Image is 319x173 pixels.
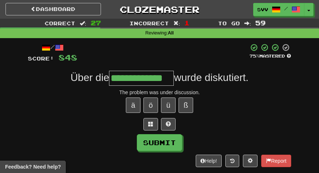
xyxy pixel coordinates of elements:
[173,21,180,26] span: :
[5,163,61,170] span: Open feedback widget
[126,97,140,113] button: ä
[71,72,109,83] span: Über die
[28,89,291,96] div: The problem was under discussion.
[45,20,75,26] span: Correct
[161,118,176,130] button: Single letter hint - you only get 1 per sentence and score half the points! alt+h
[5,3,101,15] a: Dashboard
[179,97,193,113] button: ß
[143,118,158,130] button: Switch sentence to multiple choice alt+p
[249,53,291,59] div: Mastered
[59,53,77,62] span: 848
[130,20,169,26] span: Incorrect
[225,155,239,167] button: Round history (alt+y)
[161,97,176,113] button: ü
[261,155,291,167] button: Report
[257,6,268,13] span: svv
[184,19,189,26] span: 1
[80,21,86,26] span: :
[112,3,207,16] a: Clozemaster
[284,6,288,11] span: /
[28,55,54,62] span: Score:
[244,21,251,26] span: :
[253,3,304,16] a: svv /
[28,43,77,52] div: /
[218,20,240,26] span: To go
[255,19,266,26] span: 59
[249,54,259,58] span: 75 %
[168,30,174,36] strong: All
[143,97,158,113] button: ö
[196,155,222,167] button: Help!
[91,19,101,26] span: 27
[174,72,248,83] span: wurde diskutiert.
[137,134,182,151] button: Submit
